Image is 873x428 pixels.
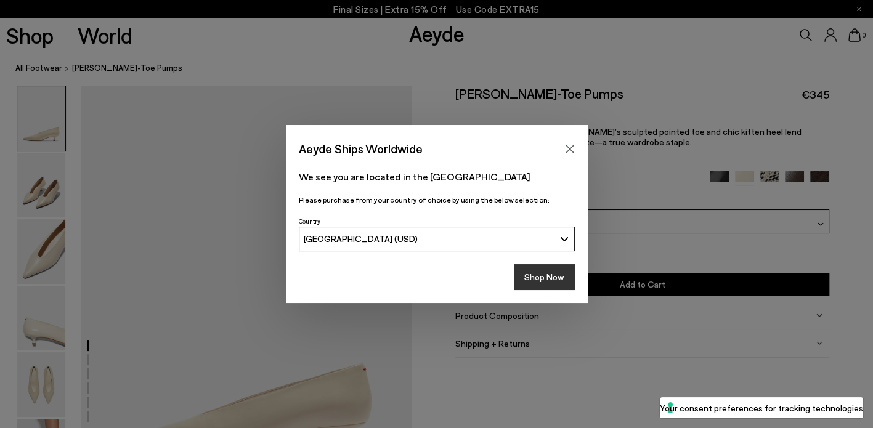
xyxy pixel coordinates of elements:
[299,217,320,225] span: Country
[660,402,863,414] label: Your consent preferences for tracking technologies
[660,397,863,418] button: Your consent preferences for tracking technologies
[514,264,575,290] button: Shop Now
[299,194,575,206] p: Please purchase from your country of choice by using the below selection:
[304,233,418,244] span: [GEOGRAPHIC_DATA] (USD)
[299,169,575,184] p: We see you are located in the [GEOGRAPHIC_DATA]
[561,140,579,158] button: Close
[299,138,423,159] span: Aeyde Ships Worldwide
